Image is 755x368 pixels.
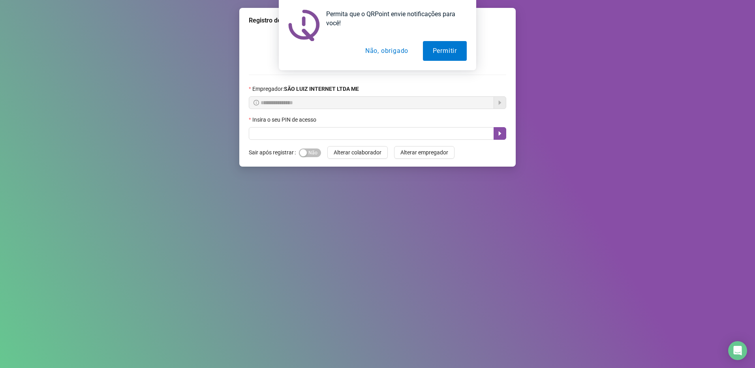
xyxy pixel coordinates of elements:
[327,146,388,159] button: Alterar colaborador
[320,9,467,28] div: Permita que o QRPoint envie notificações para você!
[394,146,455,159] button: Alterar empregador
[254,100,259,105] span: info-circle
[252,84,359,93] span: Empregador :
[423,41,467,61] button: Permitir
[288,9,320,41] img: notification icon
[355,41,418,61] button: Não, obrigado
[497,130,503,137] span: caret-right
[400,148,448,157] span: Alterar empregador
[249,146,299,159] label: Sair após registrar
[249,115,321,124] label: Insira o seu PIN de acesso
[334,148,381,157] span: Alterar colaborador
[728,341,747,360] div: Open Intercom Messenger
[284,86,359,92] strong: SÃO LUIZ INTERNET LTDA ME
